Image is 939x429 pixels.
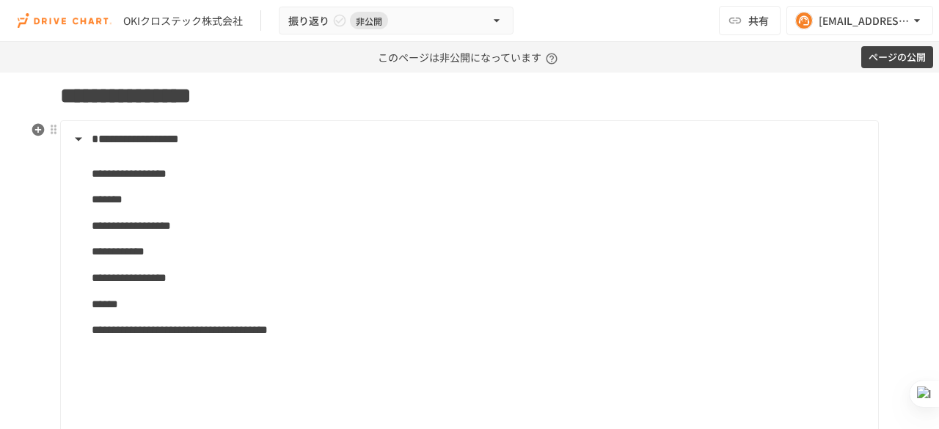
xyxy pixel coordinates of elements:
div: OKIクロステック株式会社 [123,13,243,29]
button: 共有 [719,6,781,35]
p: このページは非公開になっています [378,42,562,73]
button: ページの公開 [861,46,933,69]
button: [EMAIL_ADDRESS][DOMAIN_NAME] [786,6,933,35]
span: 非公開 [350,13,388,29]
span: 振り返り [288,12,329,30]
div: [EMAIL_ADDRESS][DOMAIN_NAME] [819,12,910,30]
button: 振り返り非公開 [279,7,514,35]
span: 共有 [748,12,769,29]
img: i9VDDS9JuLRLX3JIUyK59LcYp6Y9cayLPHs4hOxMB9W [18,9,112,32]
